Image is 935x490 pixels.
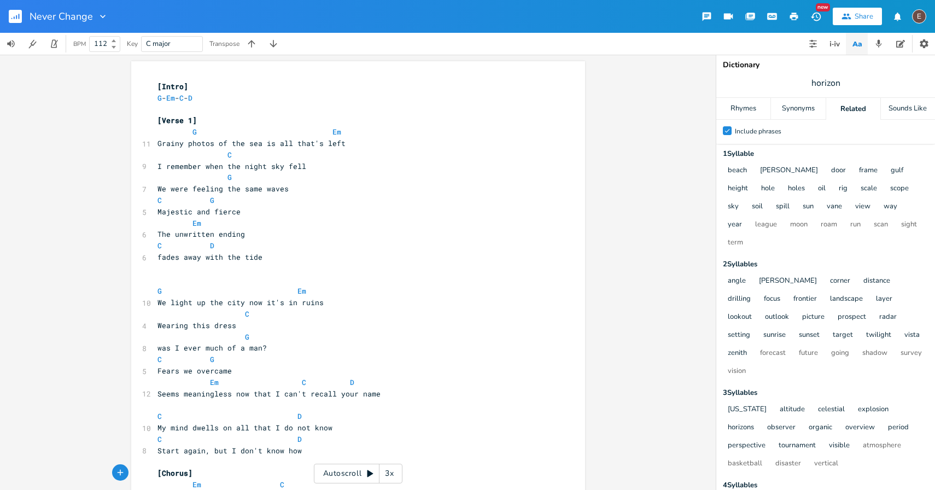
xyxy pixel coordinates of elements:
[723,482,928,489] div: 4 Syllable s
[245,332,249,342] span: G
[805,7,827,26] button: New
[803,202,814,212] button: sun
[728,202,739,212] button: sky
[833,8,882,25] button: Share
[723,61,928,69] div: Dictionary
[192,218,201,228] span: Em
[157,138,346,148] span: Grainy photos of the sea is all that's left
[302,377,306,387] span: C
[157,286,162,296] span: G
[827,202,842,212] button: vane
[157,297,324,307] span: We light up the city now it's in ruins
[826,98,880,120] div: Related
[811,77,840,90] span: horizon
[728,459,762,469] button: basketball
[73,41,86,47] div: BPM
[728,441,765,451] button: perspective
[157,93,162,103] span: G
[210,195,214,205] span: G
[863,277,890,286] button: distance
[799,331,820,340] button: sunset
[227,172,232,182] span: G
[227,150,232,160] span: C
[157,343,267,353] span: was I ever much of a man?
[157,195,162,205] span: C
[192,127,197,137] span: G
[157,207,241,217] span: Majestic and fierce
[723,389,928,396] div: 3 Syllable s
[761,184,775,194] button: hole
[157,434,162,444] span: C
[157,366,232,376] span: Fears we overcame
[890,184,909,194] button: scope
[157,354,162,364] span: C
[166,93,175,103] span: Em
[728,184,748,194] button: height
[891,166,903,176] button: gulf
[157,115,197,125] span: [Verse 1]
[350,377,354,387] span: D
[728,295,751,304] button: drilling
[146,39,171,49] span: C major
[888,423,909,433] button: period
[831,349,849,358] button: going
[799,349,818,358] button: future
[775,459,801,469] button: disaster
[297,286,306,296] span: Em
[833,331,853,340] button: target
[728,238,743,248] button: term
[179,93,184,103] span: C
[816,3,830,11] div: New
[874,220,888,230] button: scan
[728,331,750,340] button: setting
[760,349,786,358] button: forecast
[831,166,846,176] button: door
[901,349,922,358] button: survey
[818,405,845,415] button: celestial
[728,423,754,433] button: horizons
[728,313,752,322] button: lookout
[332,127,341,137] span: Em
[838,313,866,322] button: prospect
[912,9,926,24] div: edward
[776,202,790,212] button: spill
[814,459,838,469] button: vertical
[157,241,162,250] span: C
[790,220,808,230] button: moon
[157,252,262,262] span: fades away with the tide
[855,202,870,212] button: view
[779,441,816,451] button: tournament
[818,184,826,194] button: oil
[845,423,875,433] button: overview
[771,98,825,120] div: Synonyms
[728,405,767,415] button: [US_STATE]
[157,81,188,91] span: [Intro]
[723,150,928,157] div: 1 Syllable
[876,295,892,304] button: layer
[30,11,93,21] span: Never Change
[764,295,780,304] button: focus
[157,161,311,171] span: I remember when the night sky fell
[866,331,891,340] button: twilight
[788,184,805,194] button: holes
[297,411,302,421] span: D
[157,411,162,421] span: C
[157,184,289,194] span: We were feeling the same waves
[210,354,214,364] span: G
[802,313,825,322] button: picture
[188,93,192,103] span: D
[157,389,381,399] span: Seems meaningless now that I can't recall your name
[912,4,926,29] button: E
[157,468,192,478] span: [Chorus]
[763,331,786,340] button: sunrise
[904,331,920,340] button: vista
[157,446,302,456] span: Start again, but I don't know how
[780,405,805,415] button: altitude
[830,277,850,286] button: corner
[157,229,245,239] span: The unwritten ending
[735,128,781,135] div: Include phrases
[858,405,889,415] button: explosion
[881,98,935,120] div: Sounds Like
[723,261,928,268] div: 2 Syllable s
[210,377,219,387] span: Em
